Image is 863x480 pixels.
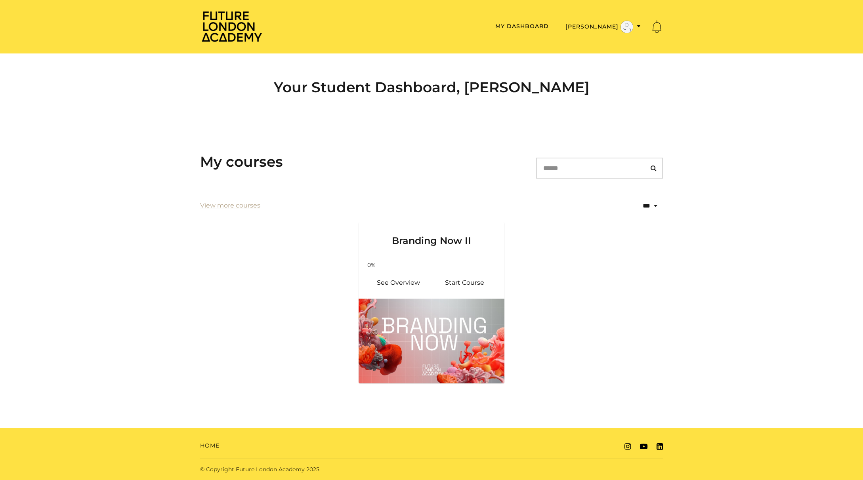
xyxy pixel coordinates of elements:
[365,273,431,292] a: Branding Now II: See Overview
[200,442,220,450] a: Home
[368,222,495,247] h3: Branding Now II
[608,196,663,216] select: status
[200,153,283,170] h3: My courses
[194,465,431,474] div: © Copyright Future London Academy 2025
[200,201,260,210] a: View more courses
[200,10,263,42] img: Home Page
[431,273,498,292] a: Branding Now II: Resume Course
[200,79,663,96] h2: Your Student Dashboard, [PERSON_NAME]
[362,261,381,269] span: 0%
[495,23,549,30] a: My Dashboard
[359,222,504,256] a: Branding Now II
[563,20,643,34] button: Toggle menu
